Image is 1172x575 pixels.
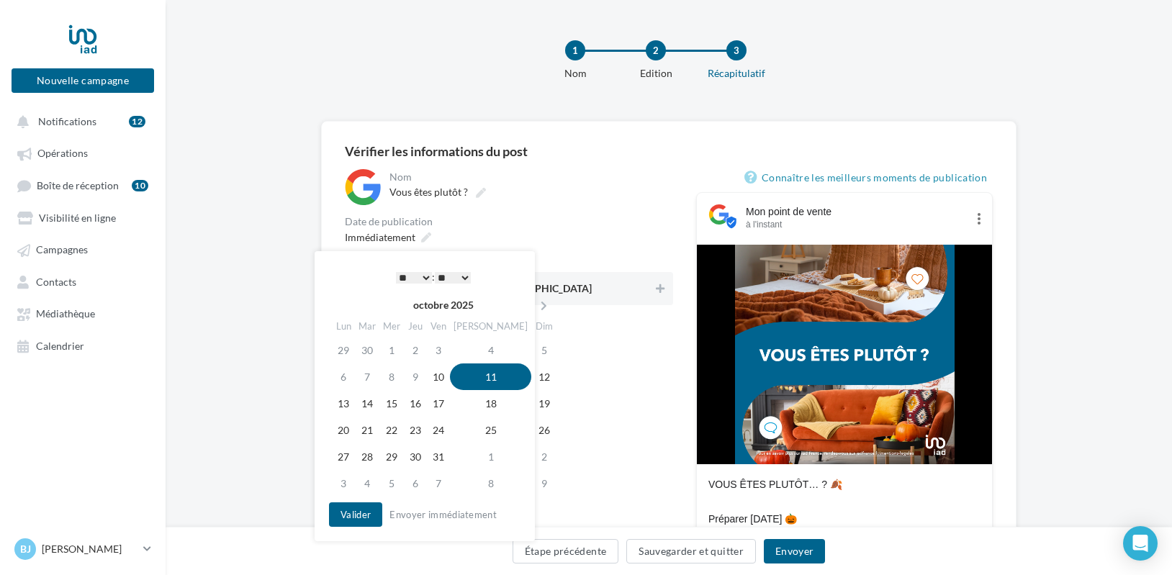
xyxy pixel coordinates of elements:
th: Ven [427,316,450,337]
td: 11 [450,363,531,390]
p: [PERSON_NAME] [42,542,138,556]
td: 5 [531,337,556,363]
span: Visibilité en ligne [39,212,116,224]
th: Mar [355,316,379,337]
a: Calendrier [9,332,157,358]
a: Médiathèque [9,300,157,326]
span: Campagnes [36,244,88,256]
td: 15 [379,390,404,417]
th: Lun [332,316,355,337]
button: Nouvelle campagne [12,68,154,93]
a: Boîte de réception10 [9,172,157,199]
img: post_1.1_vous_êtes_plutôt_halloween [735,245,955,464]
td: 1 [379,337,404,363]
a: Campagnes [9,236,157,262]
div: Nom [389,172,670,182]
td: 3 [332,470,355,497]
td: 19 [531,390,556,417]
td: 17 [427,390,450,417]
td: 30 [355,337,379,363]
td: 3 [427,337,450,363]
td: 4 [450,337,531,363]
td: 24 [427,417,450,443]
th: [PERSON_NAME] [450,316,531,337]
button: Notifications 12 [9,108,151,134]
td: 2 [531,443,556,470]
td: 12 [531,363,556,390]
a: Opérations [9,140,157,166]
a: Visibilité en ligne [9,204,157,230]
span: Vous êtes plutôt ? [389,186,468,198]
td: 8 [379,363,404,390]
span: Immédiatement [345,231,415,243]
div: Mon point de vente [746,204,966,219]
td: 10 [427,363,450,390]
div: Edition [610,66,702,81]
span: Contacts [36,276,76,288]
div: 3 [726,40,747,60]
span: BJ [20,542,31,556]
td: 25 [450,417,531,443]
div: Open Intercom Messenger [1123,526,1158,561]
td: 29 [379,443,404,470]
th: octobre 2025 [355,294,531,316]
div: Récapitulatif [690,66,783,81]
button: Sauvegarder et quitter [626,539,756,563]
td: 7 [427,470,450,497]
td: 23 [404,417,427,443]
span: Boîte de réception [37,179,119,191]
th: Dim [531,316,556,337]
div: 1 [565,40,585,60]
td: 2 [404,337,427,363]
td: 16 [404,390,427,417]
button: Étape précédente [513,539,619,563]
td: 20 [332,417,355,443]
div: : [361,266,506,288]
button: Valider [329,502,382,527]
td: 31 [427,443,450,470]
td: 22 [379,417,404,443]
div: Nom [529,66,621,81]
div: 10 [132,180,148,191]
a: Contacts [9,268,157,294]
td: 8 [450,470,531,497]
td: 5 [379,470,404,497]
a: Connaître les meilleurs moments de publication [744,169,993,186]
td: 1 [450,443,531,470]
div: Date de publication [345,217,673,227]
span: Calendrier [36,340,84,352]
td: 30 [404,443,427,470]
button: Envoyer [764,539,825,563]
div: à l'instant [746,219,966,230]
td: 9 [531,470,556,497]
td: 6 [404,470,427,497]
div: 12 [129,116,145,127]
td: 18 [450,390,531,417]
td: 29 [332,337,355,363]
td: 9 [404,363,427,390]
td: 26 [531,417,556,443]
div: Vérifier les informations du post [345,145,993,158]
a: BJ [PERSON_NAME] [12,535,154,563]
th: Jeu [404,316,427,337]
td: 6 [332,363,355,390]
span: Médiathèque [36,308,95,320]
td: 27 [332,443,355,470]
button: Envoyer immédiatement [384,506,502,523]
td: 14 [355,390,379,417]
td: 28 [355,443,379,470]
td: 4 [355,470,379,497]
td: 7 [355,363,379,390]
div: 2 [646,40,666,60]
td: 13 [332,390,355,417]
span: Notifications [38,115,96,127]
span: Opérations [37,148,88,160]
td: 21 [355,417,379,443]
th: Mer [379,316,404,337]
